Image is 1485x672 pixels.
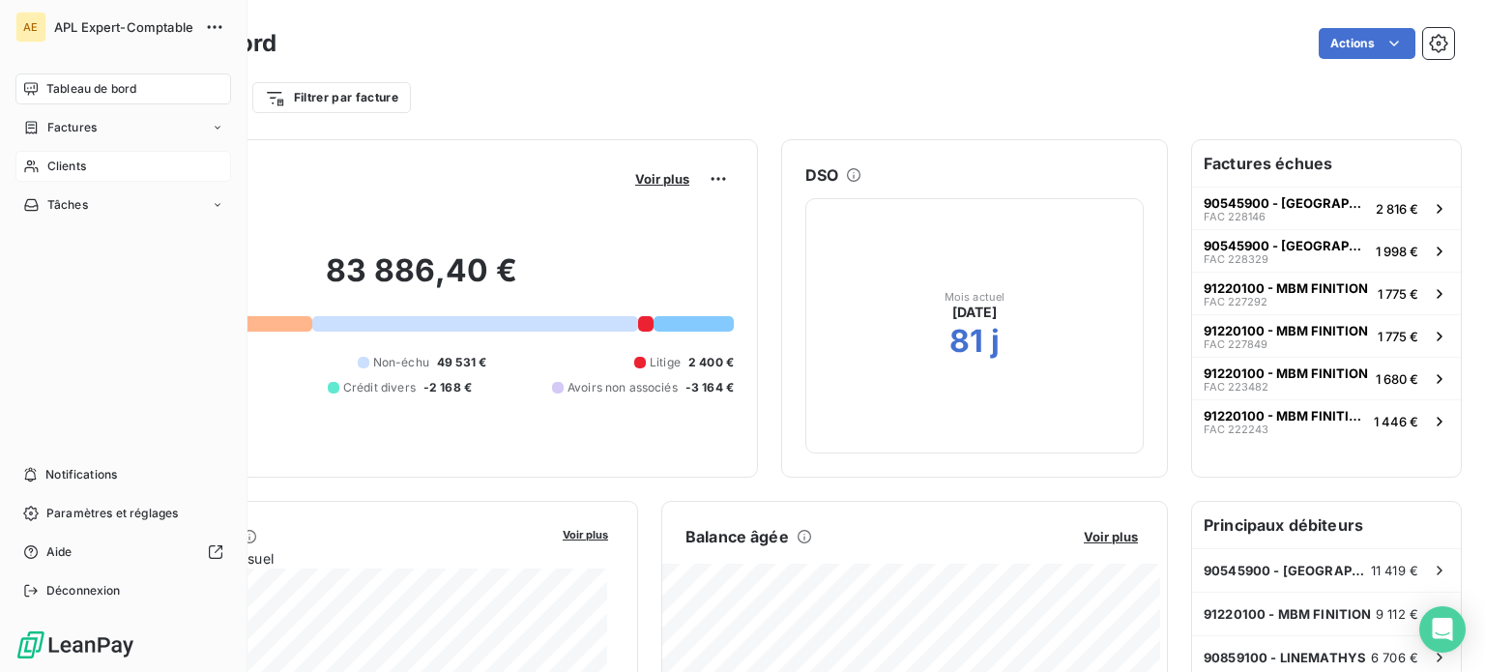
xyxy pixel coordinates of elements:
button: 91220100 - MBM FINITIONFAC 2234821 680 € [1192,357,1461,399]
span: Clients [47,158,86,175]
span: Voir plus [563,528,608,541]
span: Tâches [47,196,88,214]
button: 91220100 - MBM FINITIONFAC 2222431 446 € [1192,399,1461,442]
span: Notifications [45,466,117,483]
button: 91220100 - MBM FINITIONFAC 2272921 775 € [1192,272,1461,314]
span: 1 998 € [1376,244,1418,259]
h6: Principaux débiteurs [1192,502,1461,548]
span: Voir plus [1084,529,1138,544]
span: 49 531 € [437,354,486,371]
span: 91220100 - MBM FINITION [1204,365,1368,381]
span: 1 680 € [1376,371,1418,387]
span: Aide [46,543,73,561]
span: 2 816 € [1376,201,1418,217]
span: 91220100 - MBM FINITION [1204,408,1366,424]
h6: Balance âgée [685,525,789,548]
span: Crédit divers [343,379,416,396]
button: 91220100 - MBM FINITIONFAC 2278491 775 € [1192,314,1461,357]
span: FAC 228329 [1204,253,1268,265]
span: -3 164 € [685,379,734,396]
span: FAC 228146 [1204,211,1266,222]
span: 90545900 - [GEOGRAPHIC_DATA][PERSON_NAME] [1204,195,1368,211]
span: 6 706 € [1371,650,1418,665]
h6: DSO [805,163,838,187]
button: Voir plus [1078,528,1144,545]
span: 90545900 - [GEOGRAPHIC_DATA][PERSON_NAME] [1204,238,1368,253]
span: Non-échu [373,354,429,371]
button: Voir plus [557,525,614,542]
span: Litige [650,354,681,371]
button: 90545900 - [GEOGRAPHIC_DATA][PERSON_NAME]FAC 2283291 998 € [1192,229,1461,272]
button: 90545900 - [GEOGRAPHIC_DATA][PERSON_NAME]FAC 2281462 816 € [1192,187,1461,229]
span: FAC 227292 [1204,296,1267,307]
a: Aide [15,537,231,568]
span: 1 775 € [1378,286,1418,302]
div: Open Intercom Messenger [1419,606,1466,653]
span: 90859100 - LINEMATHYS [1204,650,1366,665]
h2: 81 [949,322,983,361]
span: Voir plus [635,171,689,187]
h2: 83 886,40 € [109,251,734,309]
h6: Factures échues [1192,140,1461,187]
span: Factures [47,119,97,136]
span: Mois actuel [945,291,1005,303]
span: Tableau de bord [46,80,136,98]
span: 2 400 € [688,354,734,371]
span: 1 446 € [1374,414,1418,429]
button: Actions [1319,28,1415,59]
button: Filtrer par facture [252,82,411,113]
span: 1 775 € [1378,329,1418,344]
img: Logo LeanPay [15,629,135,660]
span: FAC 227849 [1204,338,1267,350]
button: Voir plus [629,170,695,188]
span: 91220100 - MBM FINITION [1204,280,1368,296]
span: -2 168 € [423,379,472,396]
span: Avoirs non associés [568,379,678,396]
span: APL Expert-Comptable [54,19,193,35]
span: 91220100 - MBM FINITION [1204,323,1368,338]
div: AE [15,12,46,43]
span: FAC 223482 [1204,381,1268,393]
span: [DATE] [952,303,998,322]
span: 11 419 € [1371,563,1418,578]
span: Déconnexion [46,582,121,599]
span: 91220100 - MBM FINITION [1204,606,1371,622]
span: FAC 222243 [1204,424,1268,435]
span: 9 112 € [1376,606,1418,622]
h2: j [991,322,1000,361]
span: Paramètres et réglages [46,505,178,522]
span: Chiffre d'affaires mensuel [109,548,549,569]
span: 90545900 - [GEOGRAPHIC_DATA][PERSON_NAME] [1204,563,1371,578]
